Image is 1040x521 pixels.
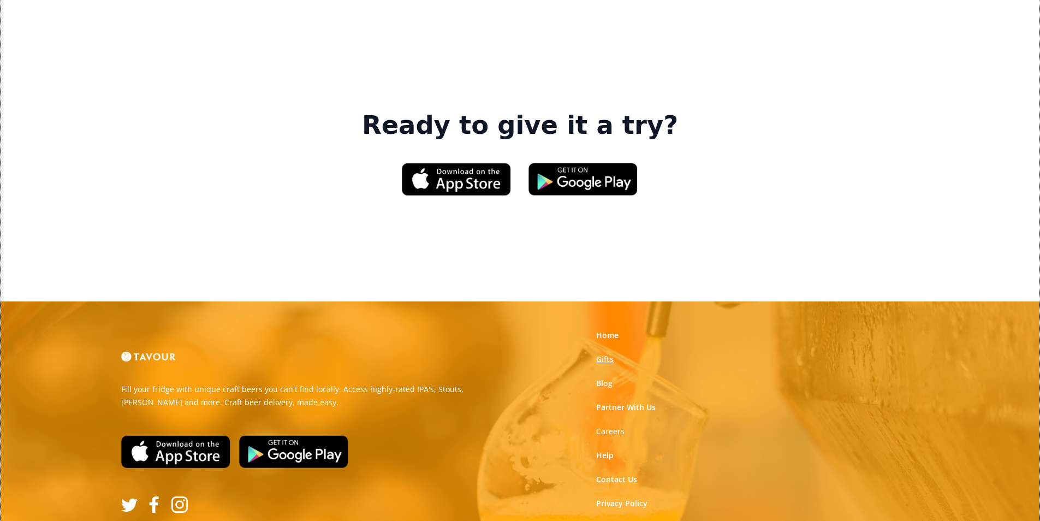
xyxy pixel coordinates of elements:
[596,426,625,437] a: Careers
[596,330,619,341] a: Home
[596,354,614,365] a: Gifts
[596,402,656,413] a: Partner With Us
[596,426,625,436] strong: Careers
[596,378,613,389] a: Blog
[596,498,647,509] a: Privacy Policy
[362,110,678,141] strong: Ready to give it a try?
[596,450,614,461] a: Help
[121,383,512,409] p: Fill your fridge with unique craft beers you can't find locally. Access highly-rated IPA's, Stout...
[596,474,637,485] a: Contact Us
